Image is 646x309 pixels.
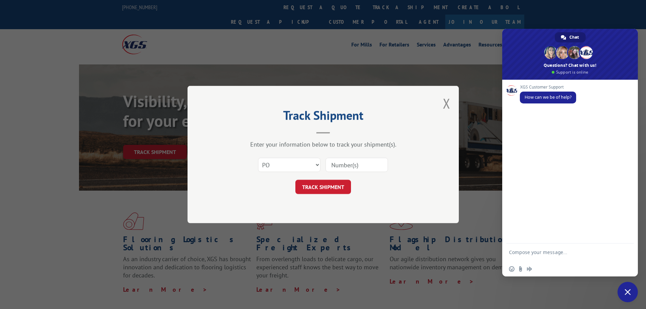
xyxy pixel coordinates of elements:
[527,266,532,272] span: Audio message
[221,140,425,148] div: Enter your information below to track your shipment(s).
[295,180,351,194] button: TRACK SHIPMENT
[525,94,571,100] span: How can we be of help?
[520,85,576,90] span: XGS Customer Support
[555,32,586,42] div: Chat
[569,32,579,42] span: Chat
[221,111,425,123] h2: Track Shipment
[509,249,616,262] textarea: Compose your message...
[326,158,388,172] input: Number(s)
[443,94,450,112] button: Close modal
[509,266,514,272] span: Insert an emoji
[618,282,638,302] div: Close chat
[518,266,523,272] span: Send a file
